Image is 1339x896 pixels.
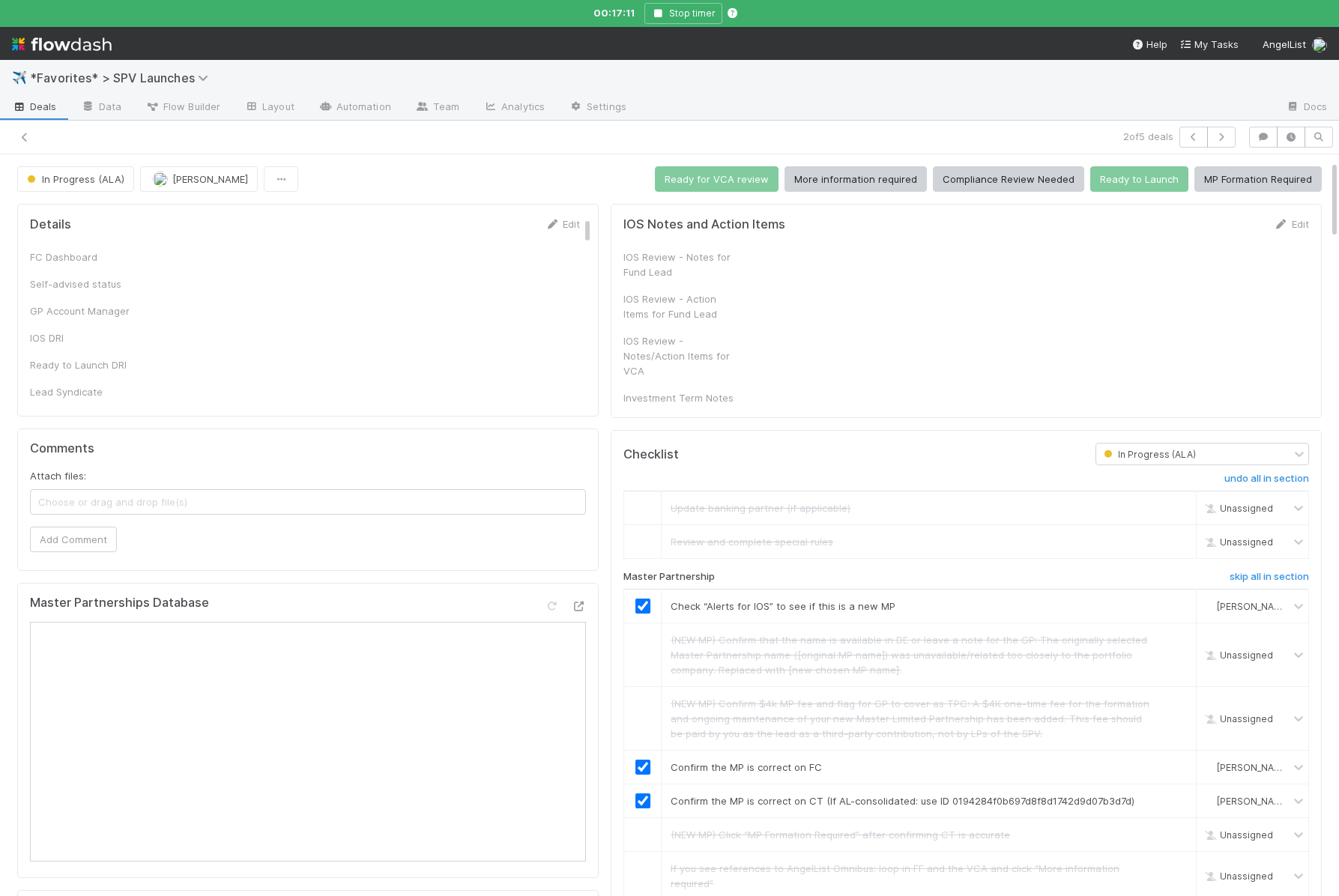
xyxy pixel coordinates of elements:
[30,217,71,232] h5: Details
[623,333,736,378] div: IOS Review - Notes/Action Items for VCA
[644,3,722,24] button: Stop timer
[671,697,1149,739] span: (NEW MP) Confirm $4k MP fee and flag for GP to cover as TPC: A $4K one-time fee for the formation...
[671,761,822,773] span: Confirm the MP is correct on FC
[1202,649,1273,660] span: Unassigned
[30,596,209,611] h5: Master Partnerships Database
[1224,473,1309,491] a: undo all in section
[1230,571,1309,583] h6: skip all in section
[933,166,1084,192] button: Compliance Review Needed
[30,70,216,85] span: *Favorites* > SPV Launches
[671,795,1134,807] span: Confirm the MP is correct on CT (If AL-consolidated: use ID 0194284f0b697d8f8d1742d9d07b3d7d)
[671,536,833,548] span: Review and complete special rules
[671,829,1010,841] span: (NEW MP) Click “MP Formation Required” after confirming CT is accurate
[24,173,124,185] span: In Progress (ALA)
[623,390,736,405] div: Investment Term Notes
[69,96,133,120] a: Data
[1274,96,1339,120] a: Docs
[12,99,57,114] span: Deals
[153,172,168,187] img: avatar_b18de8e2-1483-4e81-aa60-0a3d21592880.png
[1202,870,1273,881] span: Unassigned
[1203,600,1215,612] img: avatar_b18de8e2-1483-4e81-aa60-0a3d21592880.png
[1090,166,1188,192] button: Ready to Launch
[31,490,585,514] span: Choose or drag and drop file(s)
[1131,37,1167,52] div: Help
[17,166,134,192] button: In Progress (ALA)
[30,441,586,456] h5: Comments
[623,249,736,279] div: IOS Review - Notes for Fund Lead
[1312,37,1327,52] img: avatar_b18de8e2-1483-4e81-aa60-0a3d21592880.png
[623,571,715,583] h6: Master Partnership
[671,862,1119,889] span: If you see references to AngelList Omnibus: loop in FF and the VCA and click “More information re...
[12,71,27,84] span: ✈️
[133,96,232,120] a: Flow Builder
[1202,829,1273,840] span: Unassigned
[785,166,927,192] button: More information required
[623,217,785,232] h5: IOS Notes and Action Items
[557,96,638,120] a: Settings
[1203,795,1215,807] img: avatar_b18de8e2-1483-4e81-aa60-0a3d21592880.png
[1123,129,1173,144] span: 2 of 5 deals
[1202,536,1273,548] span: Unassigned
[1179,38,1239,50] span: My Tasks
[593,5,638,20] span: 00:17:11
[30,527,117,552] button: Add Comment
[471,96,557,120] a: Analytics
[1101,449,1196,460] span: In Progress (ALA)
[30,468,86,483] label: Attach files:
[1217,761,1290,772] span: [PERSON_NAME]
[1217,600,1290,611] span: [PERSON_NAME]
[1263,38,1306,50] span: AngelList
[145,99,220,114] span: Flow Builder
[30,303,142,318] div: GP Account Manager
[140,166,258,192] button: [PERSON_NAME]
[403,96,471,120] a: Team
[30,249,142,264] div: FC Dashboard
[1202,503,1273,514] span: Unassigned
[30,357,142,372] div: Ready to Launch DRI
[30,330,142,345] div: IOS DRI
[623,447,679,462] h5: Checklist
[1203,761,1215,773] img: avatar_b18de8e2-1483-4e81-aa60-0a3d21592880.png
[172,173,248,185] span: [PERSON_NAME]
[1224,473,1309,485] h6: undo all in section
[1230,571,1309,589] a: skip all in section
[1194,166,1322,192] button: MP Formation Required
[1179,37,1239,52] a: My Tasks
[12,31,112,57] img: logo-inverted-e16ddd16eac7371096b0.svg
[30,384,142,399] div: Lead Syndicate
[671,502,850,514] span: Update banking partner (if applicable)
[671,600,895,612] span: Check “Alerts for IOS” to see if this is a new MP
[1202,712,1273,724] span: Unassigned
[623,291,736,321] div: IOS Review - Action Items for Fund Lead
[1217,795,1290,806] span: [PERSON_NAME]
[1274,218,1309,230] a: Edit
[545,218,580,230] a: Edit
[232,96,306,120] a: Layout
[655,166,779,192] button: Ready for VCA review
[30,276,142,291] div: Self-advised status
[671,634,1147,676] span: (NEW MP) Confirm that the name is available in DE or leave a note for the GP: The originally sele...
[306,96,403,120] a: Automation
